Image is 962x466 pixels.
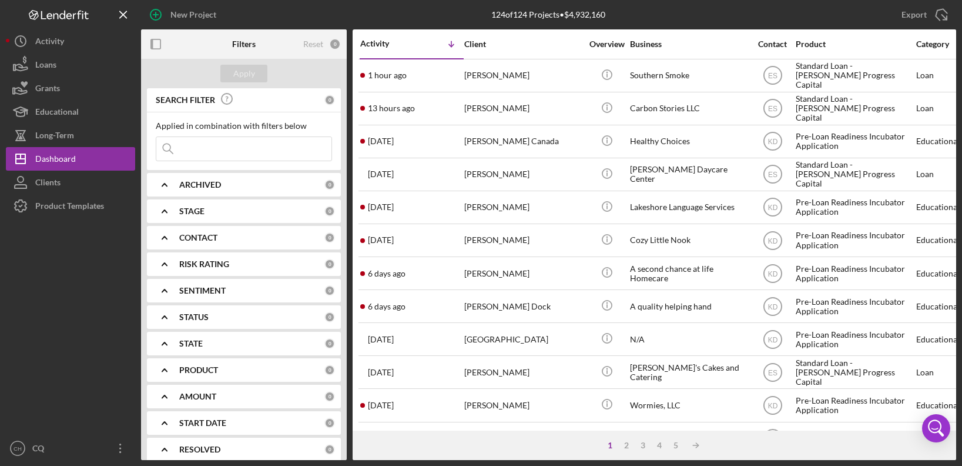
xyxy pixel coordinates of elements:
[6,124,135,147] button: Long-Term
[767,138,777,146] text: KD
[464,390,582,421] div: [PERSON_NAME]
[630,192,748,223] div: Lakeshore Language Services
[14,445,22,452] text: CH
[630,291,748,322] div: A quality helping hand
[750,39,795,49] div: Contact
[179,445,220,454] b: RESOLVED
[324,285,335,296] div: 0
[35,29,64,56] div: Activity
[796,291,913,322] div: Pre-Loan Readiness Incubator Application
[6,76,135,100] button: Grants
[796,60,913,91] div: Standard Loan - [PERSON_NAME] Progress Capital
[630,390,748,421] div: Wormies, LLC
[368,302,405,311] time: 2025-08-14 15:17
[232,39,256,49] b: Filters
[464,357,582,388] div: [PERSON_NAME]
[6,194,135,218] button: Product Templates
[796,93,913,124] div: Standard Loan - [PERSON_NAME] Progress Capital
[6,147,135,171] button: Dashboard
[635,441,651,450] div: 3
[368,335,394,344] time: 2025-08-14 00:34
[796,258,913,289] div: Pre-Loan Readiness Incubator Application
[324,444,335,455] div: 0
[179,392,216,401] b: AMOUNT
[901,3,927,26] div: Export
[796,324,913,355] div: Pre-Loan Readiness Incubator Application
[156,95,215,105] b: SEARCH FILTER
[796,423,913,454] div: Pre-Loan Readiness Incubator Application
[329,38,341,50] div: 0
[368,401,394,410] time: 2025-08-13 15:34
[35,100,79,127] div: Educational
[170,3,216,26] div: New Project
[324,418,335,428] div: 0
[767,72,777,80] text: ES
[368,368,394,377] time: 2025-08-13 18:24
[324,232,335,243] div: 0
[324,259,335,269] div: 0
[796,192,913,223] div: Pre-Loan Readiness Incubator Application
[6,437,135,460] button: CHCQ [PERSON_NAME]
[630,93,748,124] div: Carbon Stories LLC
[179,259,229,269] b: RISK RATING
[796,159,913,190] div: Standard Loan - [PERSON_NAME] Progress Capital
[464,126,582,157] div: [PERSON_NAME] Canada
[156,121,332,131] div: Applied in combination with filters below
[324,95,335,105] div: 0
[368,269,405,278] time: 2025-08-15 01:44
[35,171,61,197] div: Clients
[630,423,748,454] div: [PERSON_NAME] Media LLC
[767,402,777,410] text: KD
[767,171,777,179] text: ES
[179,286,226,295] b: SENTIMENT
[179,233,217,242] b: CONTACT
[368,104,415,113] time: 2025-08-20 01:46
[796,126,913,157] div: Pre-Loan Readiness Incubator Application
[464,324,582,355] div: [GEOGRAPHIC_DATA]
[464,258,582,289] div: [PERSON_NAME]
[464,423,582,454] div: [PERSON_NAME]
[6,100,135,124] button: Educational
[360,39,412,48] div: Activity
[324,338,335,349] div: 0
[179,312,209,322] b: STATUS
[464,60,582,91] div: [PERSON_NAME]
[141,3,228,26] button: New Project
[220,65,267,82] button: Apply
[922,414,950,442] div: Open Intercom Messenger
[890,3,956,26] button: Export
[35,53,56,79] div: Loans
[767,105,777,113] text: ES
[796,357,913,388] div: Standard Loan - [PERSON_NAME] Progress Capital
[796,39,913,49] div: Product
[179,207,205,216] b: STAGE
[767,368,777,377] text: ES
[35,194,104,221] div: Product Templates
[324,206,335,217] div: 0
[651,441,668,450] div: 4
[630,324,748,355] div: N/A
[6,171,135,194] button: Clients
[35,124,74,150] div: Long-Term
[368,169,394,179] time: 2025-08-17 00:45
[368,71,407,80] time: 2025-08-20 13:53
[585,39,629,49] div: Overview
[368,235,394,245] time: 2025-08-15 20:44
[233,65,255,82] div: Apply
[796,225,913,256] div: Pre-Loan Readiness Incubator Application
[179,339,203,348] b: STATE
[35,76,60,103] div: Grants
[368,137,394,146] time: 2025-08-18 14:55
[630,126,748,157] div: Healthy Choices
[6,29,135,53] button: Activity
[303,39,323,49] div: Reset
[602,441,618,450] div: 1
[767,335,777,344] text: KD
